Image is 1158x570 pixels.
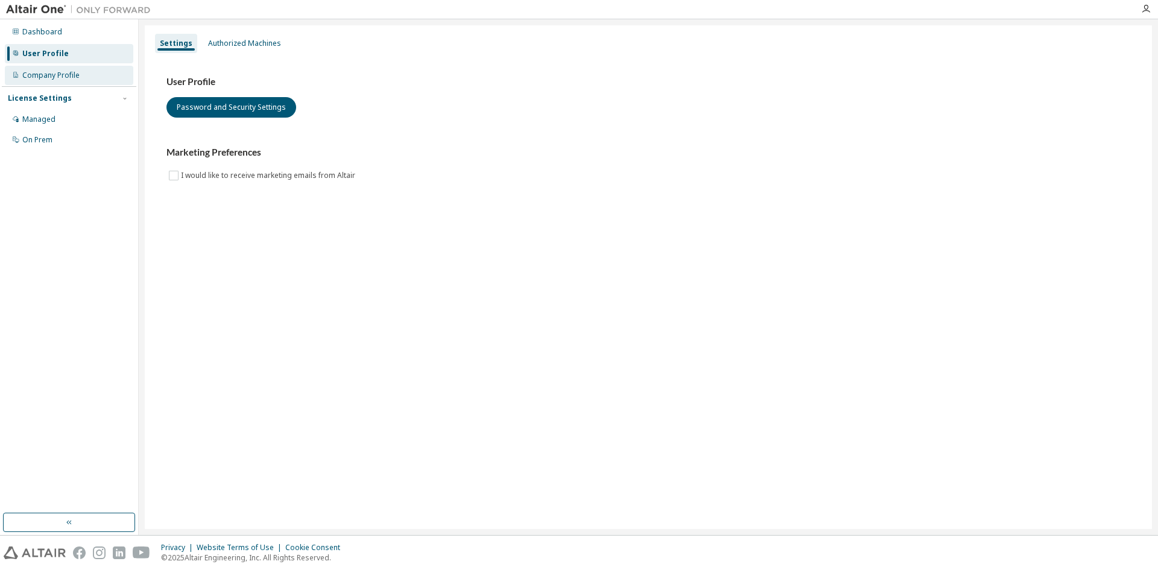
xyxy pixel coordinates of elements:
div: License Settings [8,93,72,103]
img: Altair One [6,4,157,16]
img: youtube.svg [133,546,150,559]
div: Cookie Consent [285,543,347,553]
h3: Marketing Preferences [166,147,1130,159]
img: linkedin.svg [113,546,125,559]
div: Managed [22,115,55,124]
div: Privacy [161,543,197,553]
div: User Profile [22,49,69,59]
button: Password and Security Settings [166,97,296,118]
div: Website Terms of Use [197,543,285,553]
p: © 2025 Altair Engineering, Inc. All Rights Reserved. [161,553,347,563]
img: instagram.svg [93,546,106,559]
div: Settings [160,39,192,48]
div: Dashboard [22,27,62,37]
div: Authorized Machines [208,39,281,48]
div: Company Profile [22,71,80,80]
label: I would like to receive marketing emails from Altair [181,168,358,183]
img: altair_logo.svg [4,546,66,559]
img: facebook.svg [73,546,86,559]
div: On Prem [22,135,52,145]
h3: User Profile [166,76,1130,88]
